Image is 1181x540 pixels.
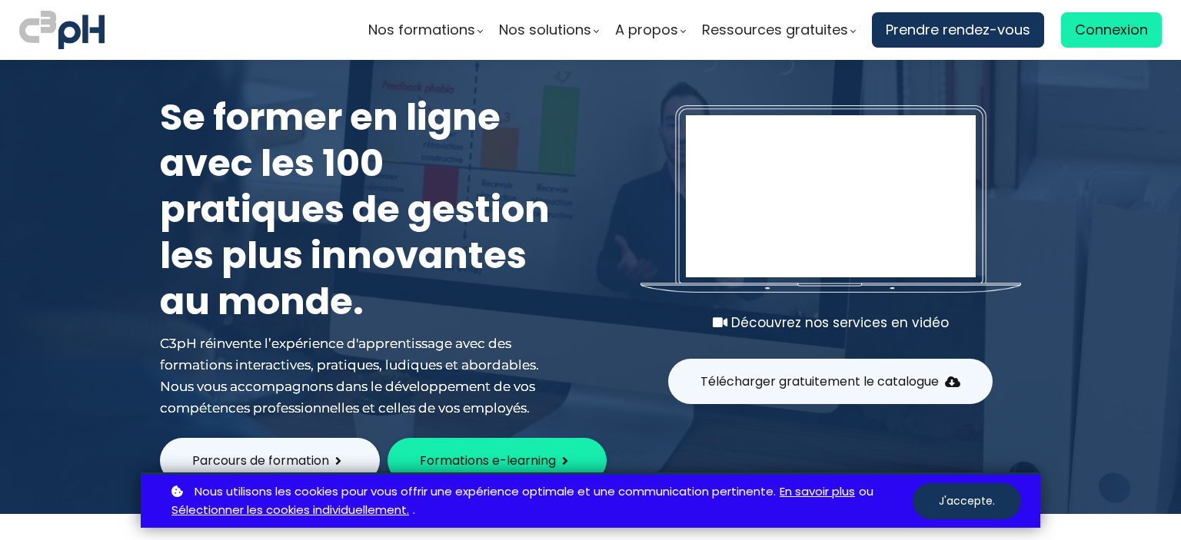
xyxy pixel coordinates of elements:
a: Connexion [1061,12,1162,48]
span: Télécharger gratuitement le catalogue [700,372,939,391]
span: Ressources gratuites [702,18,848,41]
a: En savoir plus [780,482,855,502]
img: logo C3PH [19,8,105,52]
p: ou . [168,482,913,521]
a: Prendre rendez-vous [872,12,1044,48]
a: Sélectionner les cookies individuellement. [171,501,409,520]
button: J'accepte. [913,483,1021,519]
span: Connexion [1075,18,1148,41]
span: Nos formations [368,18,475,41]
span: Nous utilisons les cookies pour vous offrir une expérience optimale et une communication pertinente. [195,482,776,502]
button: Parcours de formation [160,438,380,483]
div: Découvrez nos services en vidéo [640,312,1021,333]
button: Télécharger gratuitement le catalogue [668,359,993,404]
span: A propos [615,18,678,41]
span: Parcours de formation [192,451,329,470]
span: Formations e-learning [420,451,556,470]
h1: Se former en ligne avec les 100 pratiques de gestion les plus innovantes au monde. [160,94,560,325]
span: Nos solutions [499,18,591,41]
span: Prendre rendez-vous [886,18,1030,41]
div: C3pH réinvente l’expérience d'apprentissage avec des formations interactives, pratiques, ludiques... [160,333,560,419]
button: Formations e-learning [388,438,607,483]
